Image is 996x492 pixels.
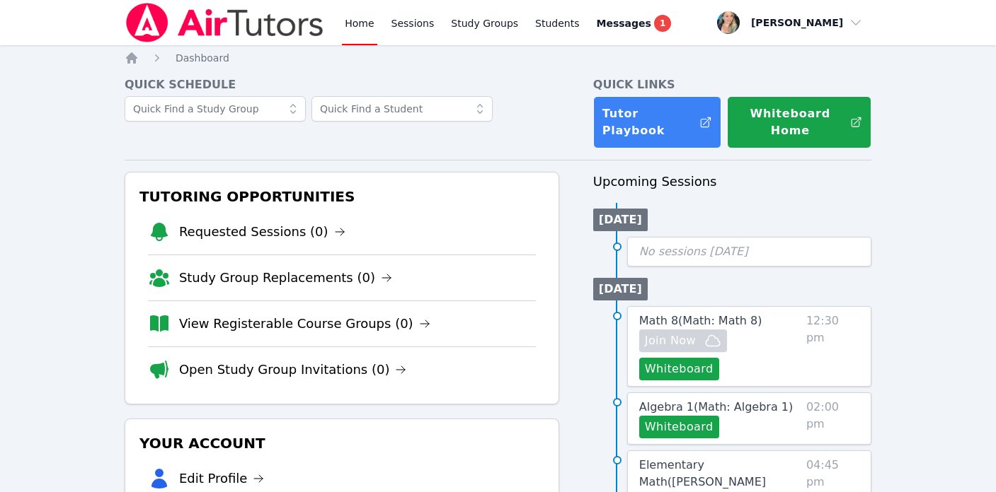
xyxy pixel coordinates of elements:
a: Requested Sessions (0) [179,222,345,242]
span: No sessions [DATE] [639,245,748,258]
a: Math 8(Math: Math 8) [639,312,762,329]
a: Edit Profile [179,469,265,488]
a: Tutor Playbook [593,96,721,148]
li: [DATE] [593,209,648,231]
input: Quick Find a Student [311,96,493,122]
span: Math 8 ( Math: Math 8 ) [639,314,762,327]
span: Messages [597,16,651,30]
h4: Quick Schedule [125,76,559,93]
button: Whiteboard [639,358,719,380]
input: Quick Find a Study Group [125,96,306,122]
a: Dashboard [176,51,229,65]
h3: Tutoring Opportunities [137,184,547,209]
span: Algebra 1 ( Math: Algebra 1 ) [639,400,793,414]
nav: Breadcrumb [125,51,871,65]
span: Dashboard [176,52,229,64]
a: View Registerable Course Groups (0) [179,314,430,334]
button: Join Now [639,329,727,352]
a: Study Group Replacements (0) [179,268,392,288]
span: 1 [654,15,671,32]
a: Open Study Group Invitations (0) [179,360,407,380]
a: Algebra 1(Math: Algebra 1) [639,399,793,416]
li: [DATE] [593,278,648,300]
h3: Your Account [137,430,547,456]
span: 02:00 pm [806,399,859,438]
h4: Quick Links [593,76,871,93]
img: Air Tutors [125,3,325,42]
button: Whiteboard [639,416,719,438]
button: Whiteboard Home [727,96,871,148]
span: Join Now [645,332,696,349]
h3: Upcoming Sessions [593,172,871,192]
span: 12:30 pm [806,312,859,380]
